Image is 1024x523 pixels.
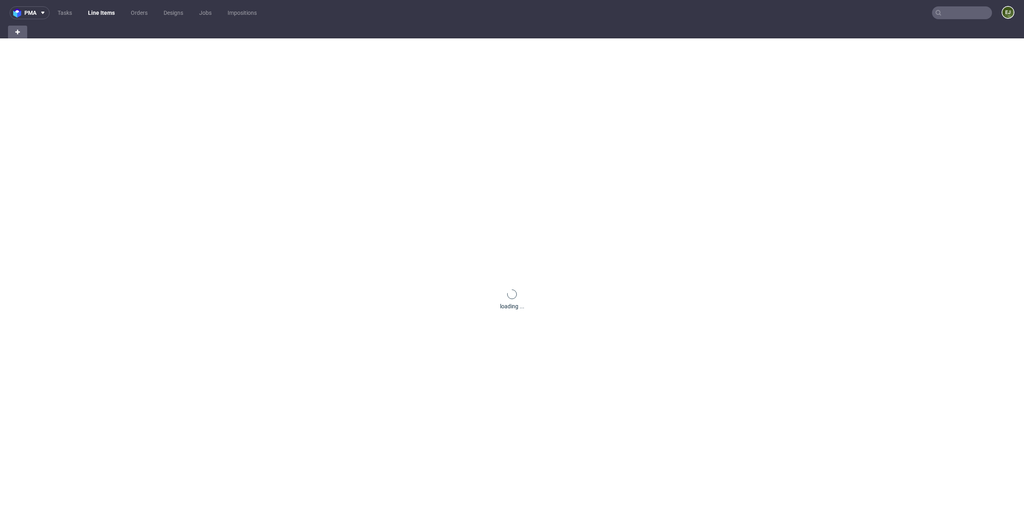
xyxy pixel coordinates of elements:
[53,6,77,19] a: Tasks
[1002,7,1014,18] figcaption: EJ
[223,6,262,19] a: Impositions
[10,6,50,19] button: pma
[13,8,24,18] img: logo
[126,6,152,19] a: Orders
[24,10,36,16] span: pma
[194,6,216,19] a: Jobs
[83,6,120,19] a: Line Items
[500,302,524,310] div: loading ...
[159,6,188,19] a: Designs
